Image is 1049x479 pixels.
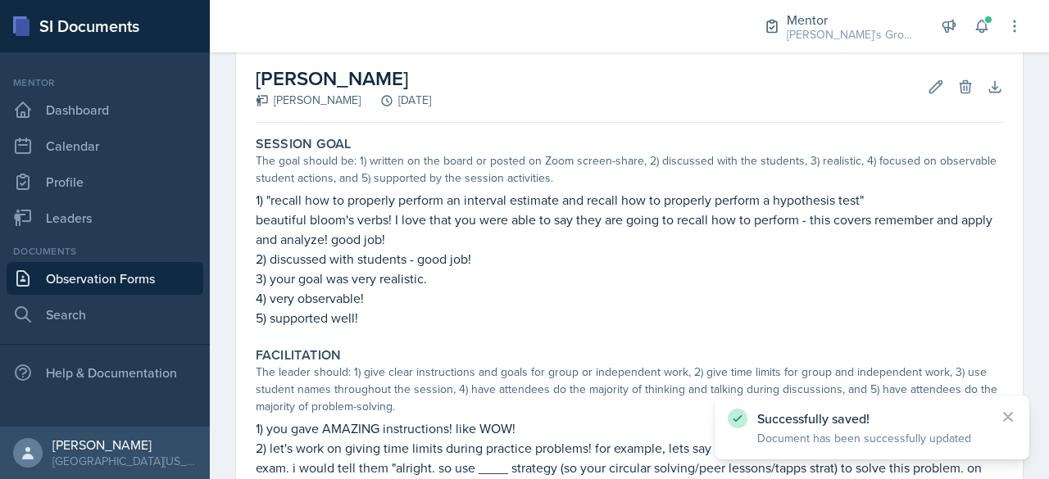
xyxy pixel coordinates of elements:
a: Search [7,298,203,331]
a: Observation Forms [7,262,203,295]
div: [PERSON_NAME] [256,92,361,109]
p: 1) you gave AMAZING instructions! like WOW! [256,418,1003,438]
p: 5) supported well! [256,308,1003,328]
div: [GEOGRAPHIC_DATA][US_STATE] in [GEOGRAPHIC_DATA] [52,453,197,469]
p: 3) your goal was very realistic. [256,269,1003,288]
label: Session Goal [256,136,352,152]
div: The leader should: 1) give clear instructions and goals for group or independent work, 2) give ti... [256,364,1003,415]
div: The goal should be: 1) written on the board or posted on Zoom screen-share, 2) discussed with the... [256,152,1003,187]
a: Leaders [7,201,203,234]
p: Successfully saved! [757,410,987,427]
p: 1) "recall how to properly perform an interval estimate and recall how to properly perform a hypo... [256,190,1003,210]
div: Mentor [7,75,203,90]
div: Help & Documentation [7,356,203,389]
div: Documents [7,244,203,259]
h2: [PERSON_NAME] [256,64,431,93]
div: [PERSON_NAME] [52,436,197,453]
a: Profile [7,165,203,198]
p: 4) very observable! [256,288,1003,308]
a: Calendar [7,129,203,162]
div: [PERSON_NAME]'s Groups / Fall 2025 [787,26,918,43]
a: Dashboard [7,93,203,126]
div: Mentor [787,10,918,29]
label: Facilitation [256,347,342,364]
p: 2) discussed with students - good job! [256,249,1003,269]
div: [DATE] [361,92,431,109]
p: Document has been successfully updated [757,430,987,446]
p: beautiful bloom's verbs! I love that you were able to say they are going to recall how to perform... [256,210,1003,249]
